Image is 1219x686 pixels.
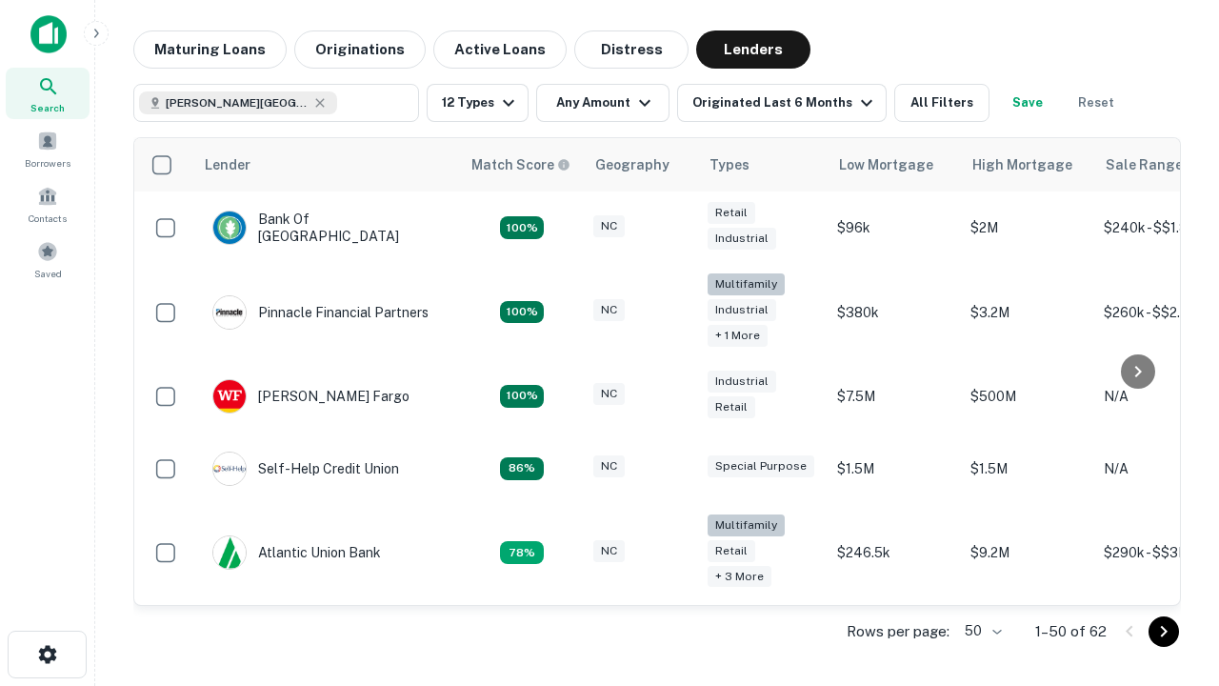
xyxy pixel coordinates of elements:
[828,138,961,192] th: Low Mortgage
[500,541,544,564] div: Matching Properties: 10, hasApolloMatch: undefined
[460,138,584,192] th: Capitalize uses an advanced AI algorithm to match your search with the best lender. The match sco...
[593,215,625,237] div: NC
[894,84,989,122] button: All Filters
[471,154,567,175] h6: Match Score
[213,453,246,485] img: picture
[708,514,785,536] div: Multifamily
[212,535,381,570] div: Atlantic Union Bank
[433,30,567,69] button: Active Loans
[692,91,878,114] div: Originated Last 6 Months
[595,153,669,176] div: Geography
[972,153,1072,176] div: High Mortgage
[847,620,949,643] p: Rows per page:
[961,192,1094,264] td: $2M
[708,202,755,224] div: Retail
[709,153,749,176] div: Types
[708,371,776,393] div: Industrial
[29,211,67,226] span: Contacts
[593,455,625,477] div: NC
[997,84,1058,122] button: Save your search to get updates of matches that match your search criteria.
[500,457,544,480] div: Matching Properties: 11, hasApolloMatch: undefined
[1149,616,1179,647] button: Go to next page
[1035,620,1107,643] p: 1–50 of 62
[471,154,570,175] div: Capitalize uses an advanced AI algorithm to match your search with the best lender. The match sco...
[500,301,544,324] div: Matching Properties: 23, hasApolloMatch: undefined
[6,68,90,119] a: Search
[213,380,246,413] img: picture
[133,30,287,69] button: Maturing Loans
[961,433,1094,505] td: $1.5M
[427,84,529,122] button: 12 Types
[536,84,669,122] button: Any Amount
[708,566,771,588] div: + 3 more
[828,433,961,505] td: $1.5M
[1066,84,1127,122] button: Reset
[708,273,785,295] div: Multifamily
[6,178,90,230] a: Contacts
[205,153,250,176] div: Lender
[593,383,625,405] div: NC
[593,540,625,562] div: NC
[677,84,887,122] button: Originated Last 6 Months
[6,233,90,285] a: Saved
[30,100,65,115] span: Search
[574,30,689,69] button: Distress
[212,295,429,330] div: Pinnacle Financial Partners
[166,94,309,111] span: [PERSON_NAME][GEOGRAPHIC_DATA], [GEOGRAPHIC_DATA]
[708,325,768,347] div: + 1 more
[584,138,698,192] th: Geography
[708,299,776,321] div: Industrial
[696,30,810,69] button: Lenders
[708,455,814,477] div: Special Purpose
[30,15,67,53] img: capitalize-icon.png
[213,212,246,244] img: picture
[828,360,961,433] td: $7.5M
[25,155,70,171] span: Borrowers
[6,123,90,174] a: Borrowers
[294,30,426,69] button: Originations
[828,264,961,360] td: $380k
[500,385,544,408] div: Matching Properties: 14, hasApolloMatch: undefined
[34,266,62,281] span: Saved
[828,192,961,264] td: $96k
[698,138,828,192] th: Types
[839,153,933,176] div: Low Mortgage
[961,505,1094,601] td: $9.2M
[708,228,776,250] div: Industrial
[193,138,460,192] th: Lender
[961,264,1094,360] td: $3.2M
[212,452,399,486] div: Self-help Credit Union
[961,360,1094,433] td: $500M
[500,216,544,239] div: Matching Properties: 14, hasApolloMatch: undefined
[213,296,246,329] img: picture
[212,211,441,245] div: Bank Of [GEOGRAPHIC_DATA]
[708,540,755,562] div: Retail
[961,138,1094,192] th: High Mortgage
[1106,153,1183,176] div: Sale Range
[213,536,246,569] img: picture
[593,299,625,321] div: NC
[212,379,410,414] div: [PERSON_NAME] Fargo
[828,505,961,601] td: $246.5k
[957,617,1005,645] div: 50
[1124,534,1219,625] iframe: Chat Widget
[708,396,755,418] div: Retail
